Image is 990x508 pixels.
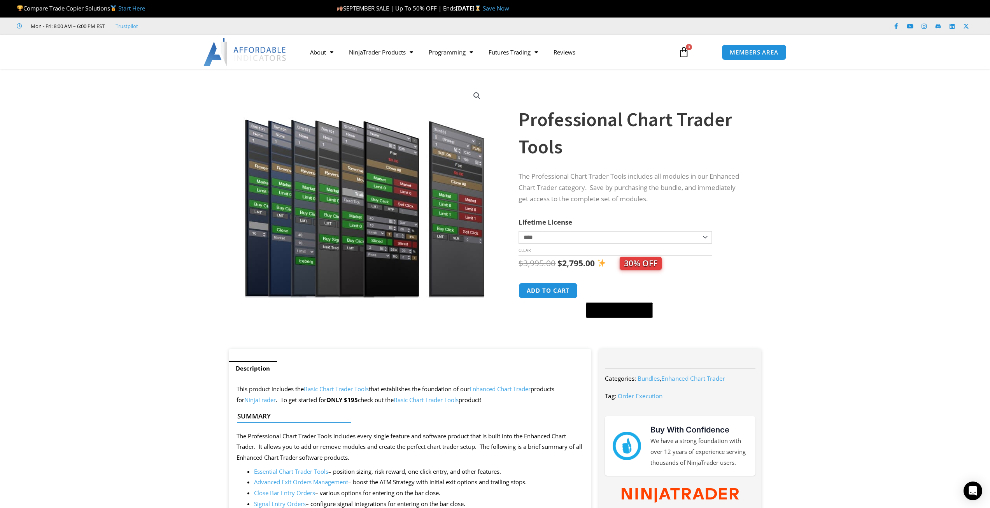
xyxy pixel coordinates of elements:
[519,258,555,269] bdi: 3,995.00
[722,44,787,60] a: MEMBERS AREA
[254,500,306,508] a: Signal Entry Orders
[229,361,277,376] a: Description
[519,283,578,299] button: Add to cart
[638,374,660,382] a: Bundles
[254,489,315,497] a: Close Bar Entry Orders
[557,258,562,269] span: $
[730,49,778,55] span: MEMBERS AREA
[29,21,105,31] span: Mon - Fri: 8:00 AM – 6:00 PM EST
[336,4,456,12] span: SEPTEMBER SALE | Up To 50% OFF | Ends
[456,4,483,12] strong: [DATE]
[254,478,348,486] a: Advanced Exit Orders Management
[481,43,546,61] a: Futures Trading
[667,41,701,63] a: 0
[394,396,459,404] a: Basic Chart Trader Tools
[605,374,636,382] span: Categories:
[337,5,343,11] img: 🍂
[519,258,523,269] span: $
[110,5,116,11] img: 🥇
[620,257,662,270] span: 30% OFF
[586,302,653,318] button: Buy with GPay
[254,466,584,477] li: – position sizing, risk reward, one click entry, and other features.
[326,396,358,404] strong: ONLY $195
[470,89,484,103] a: View full-screen image gallery
[613,432,641,460] img: mark thumbs good 43913 | Affordable Indicators – NinjaTrader
[661,374,725,382] a: Enhanced Chart Trader
[519,218,572,227] label: Lifetime License
[483,4,509,12] a: Save Now
[358,396,481,404] span: check out the product!
[557,258,595,269] bdi: 2,795.00
[519,171,746,205] p: The Professional Chart Trader Tools includes all modules in our Enhanced Chart Trader category. S...
[240,83,490,298] img: ProfessionalToolsBundlePage
[475,5,481,11] img: ⌛
[618,392,662,400] a: Order Execution
[622,488,739,503] img: NinjaTrader Wordmark color RGB | Affordable Indicators – NinjaTrader
[237,384,584,406] p: This product includes the that establishes the foundation of our products for . To get started for
[650,424,748,436] h3: Buy With Confidence
[17,5,23,11] img: 🏆
[686,44,692,50] span: 0
[254,468,328,475] a: Essential Chart Trader Tools
[598,259,606,267] img: ✨
[304,385,369,393] a: Basic Chart Trader Tools
[116,21,138,31] a: Trustpilot
[650,436,748,468] p: We have a strong foundation with over 12 years of experience serving thousands of NinjaTrader users.
[302,43,669,61] nav: Menu
[519,248,531,253] a: Clear options
[237,412,577,420] h4: Summary
[341,43,421,61] a: NinjaTrader Products
[17,4,145,12] span: Compare Trade Copier Solutions
[638,374,725,382] span: ,
[254,477,584,488] li: – boost the ATM Strategy with initial exit options and trailing stops.
[244,396,276,404] a: NinjaTrader
[519,106,746,160] h1: Professional Chart Trader Tools
[421,43,481,61] a: Programming
[203,38,287,66] img: LogoAI | Affordable Indicators – NinjaTrader
[237,431,584,464] p: The Professional Chart Trader Tools includes every single feature and software product that is bu...
[605,392,616,400] span: Tag:
[470,385,531,393] a: Enhanced Chart Trader
[302,43,341,61] a: About
[584,281,654,300] iframe: Secure express checkout frame
[964,482,982,500] div: Open Intercom Messenger
[546,43,583,61] a: Reviews
[118,4,145,12] a: Start Here
[254,488,584,499] li: – various options for entering on the bar close.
